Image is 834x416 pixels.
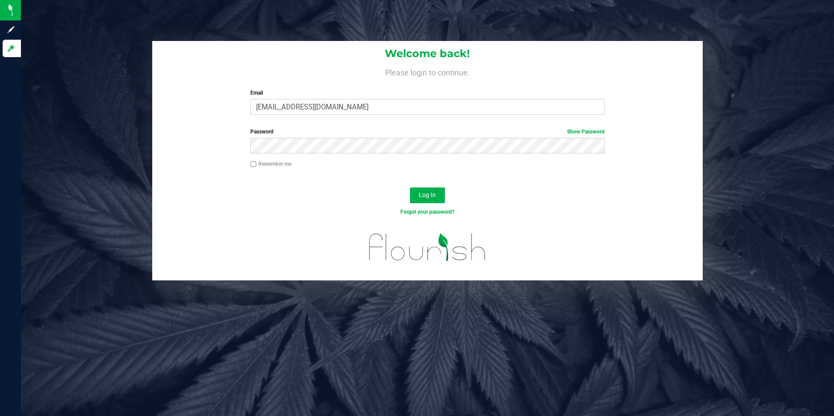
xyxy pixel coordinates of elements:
[152,48,703,59] h1: Welcome back!
[250,89,605,97] label: Email
[250,161,256,167] input: Remember me
[410,188,445,203] button: Log In
[567,129,605,135] a: Show Password
[419,191,436,198] span: Log In
[152,66,703,77] h4: Please login to continue.
[7,44,15,53] inline-svg: Log in
[359,225,496,269] img: flourish_logo.svg
[250,129,273,135] span: Password
[400,209,455,215] a: Forgot your password?
[250,160,291,168] label: Remember me
[7,25,15,34] inline-svg: Sign up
